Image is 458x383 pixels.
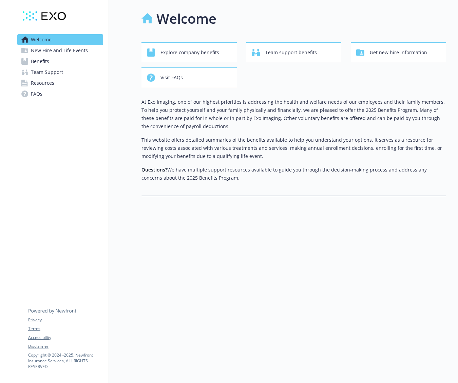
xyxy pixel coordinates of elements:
p: Copyright © 2024 - 2025 , Newfront Insurance Services, ALL RIGHTS RESERVED [28,352,103,369]
span: Explore company benefits [160,46,219,59]
button: Visit FAQs [141,67,237,87]
a: Resources [17,78,103,88]
a: Team Support [17,67,103,78]
p: We have multiple support resources available to guide you through the decision-making process and... [141,166,446,182]
span: FAQs [31,88,42,99]
p: This website offers detailed summaries of the benefits available to help you understand your opti... [141,136,446,160]
p: At Exo Imaging, one of our highest priorities is addressing the health and welfare needs of our e... [141,98,446,130]
span: Team Support [31,67,63,78]
span: Team support benefits [265,46,317,59]
a: Accessibility [28,335,103,341]
span: Benefits [31,56,49,67]
span: Welcome [31,34,52,45]
strong: Questions? [141,166,167,173]
a: Disclaimer [28,343,103,349]
button: Team support benefits [246,42,342,62]
a: New Hire and Life Events [17,45,103,56]
button: Get new hire information [351,42,446,62]
a: FAQs [17,88,103,99]
span: Visit FAQs [160,71,183,84]
span: Get new hire information [370,46,427,59]
a: Welcome [17,34,103,45]
a: Benefits [17,56,103,67]
span: New Hire and Life Events [31,45,88,56]
a: Privacy [28,317,103,323]
h1: Welcome [156,8,216,29]
a: Terms [28,326,103,332]
button: Explore company benefits [141,42,237,62]
span: Resources [31,78,54,88]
